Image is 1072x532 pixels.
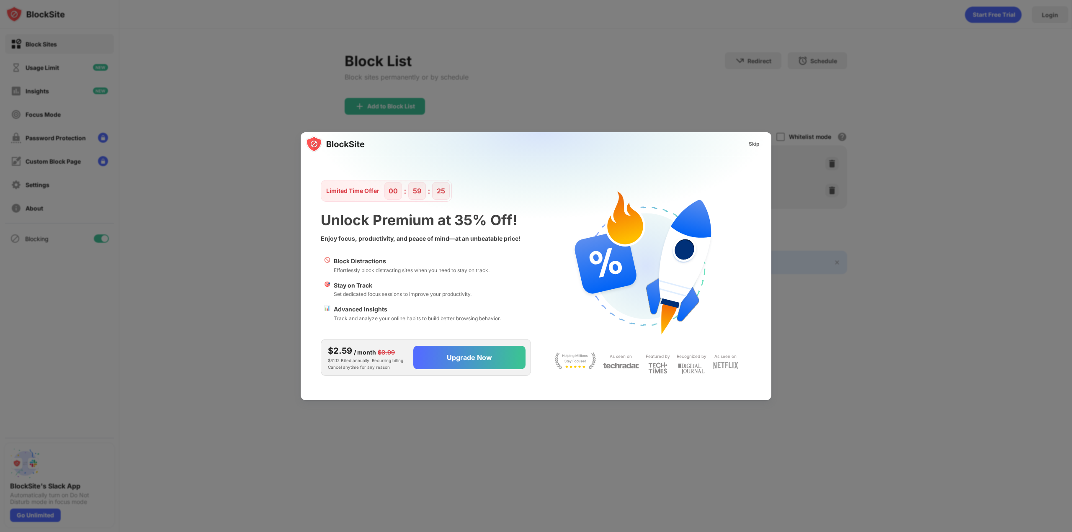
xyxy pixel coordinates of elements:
[334,305,501,314] div: Advanced Insights
[324,305,330,322] div: 📊
[648,362,667,374] img: light-techtimes.svg
[378,348,395,357] div: $3.99
[749,140,760,148] div: Skip
[328,344,407,370] div: $31.12 Billed annually. Recurring billing. Cancel anytime for any reason
[603,362,639,369] img: light-techradar.svg
[714,352,737,360] div: As seen on
[306,132,776,298] img: gradient.svg
[354,348,376,357] div: / month
[610,352,632,360] div: As seen on
[713,362,738,369] img: light-netflix.svg
[334,314,501,322] div: Track and analyze your online habits to build better browsing behavior.
[554,352,596,369] img: light-stay-focus.svg
[328,344,352,357] div: $2.59
[678,362,705,376] img: light-digital-journal.svg
[646,352,670,360] div: Featured by
[447,353,492,362] div: Upgrade Now
[677,352,706,360] div: Recognized by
